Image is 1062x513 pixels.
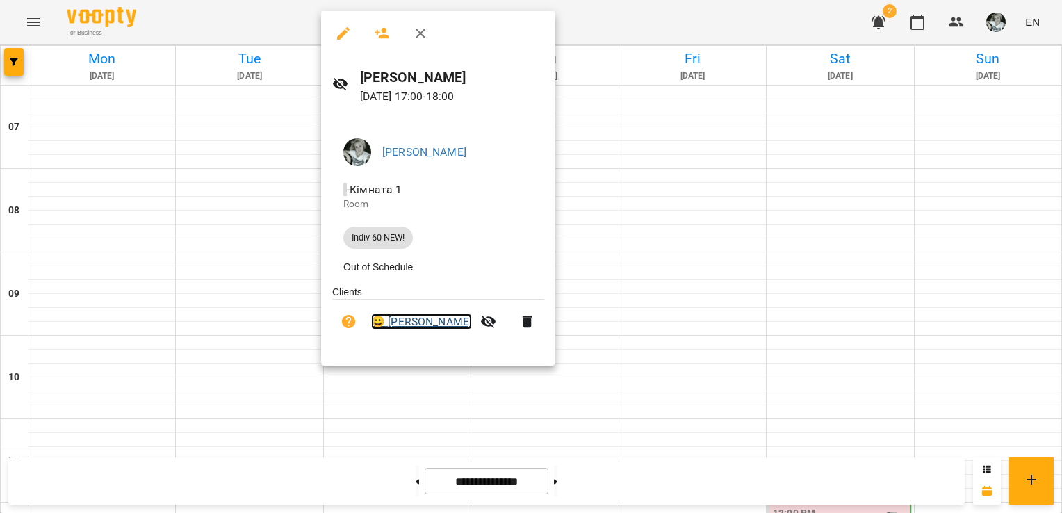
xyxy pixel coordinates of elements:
[360,67,544,88] h6: [PERSON_NAME]
[343,183,405,196] span: - Кімната 1
[371,313,472,330] a: 😀 [PERSON_NAME]
[332,305,366,339] button: Unpaid. Bill the attendance?
[332,285,544,350] ul: Clients
[360,88,544,105] p: [DATE] 17:00 - 18:00
[382,145,466,158] a: [PERSON_NAME]
[343,197,533,211] p: Room
[343,138,371,166] img: b75cef4f264af7a34768568bb4385639.jpg
[343,231,413,244] span: Indiv 60 NEW!
[332,254,544,279] li: Out of Schedule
